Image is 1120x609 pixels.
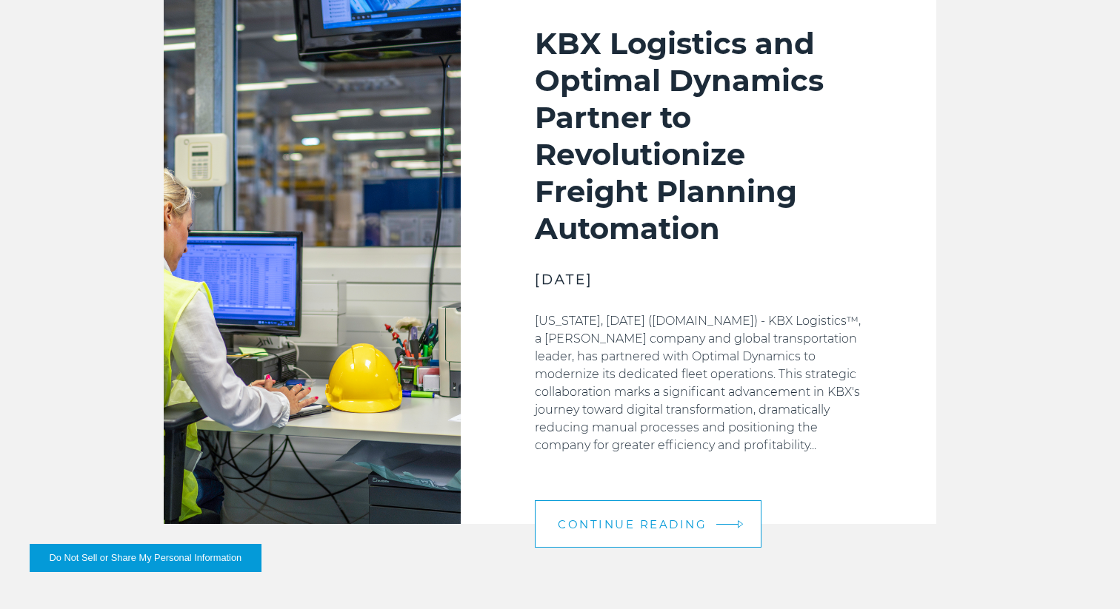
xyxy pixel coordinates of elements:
[30,544,261,572] button: Do Not Sell or Share My Personal Information
[535,500,761,548] a: Continue Reading arrow arrow
[535,25,862,247] h2: KBX Logistics and Optimal Dynamics Partner to Revolutionize Freight Planning Automation
[558,519,707,530] span: Continue Reading
[535,269,862,290] h3: [DATE]
[535,312,862,454] p: [US_STATE], [DATE] ([DOMAIN_NAME]) - KBX Logistics™, a [PERSON_NAME] company and global transport...
[738,520,744,528] img: arrow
